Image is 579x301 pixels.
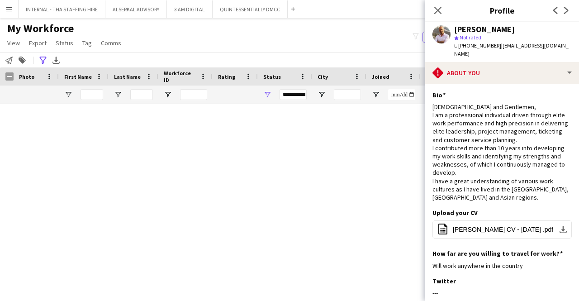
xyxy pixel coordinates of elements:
[318,73,328,80] span: City
[432,220,572,239] button: [PERSON_NAME] CV - [DATE] .pdf
[372,91,380,99] button: Open Filter Menu
[432,209,478,217] h3: Upload your CV
[218,73,235,80] span: Rating
[64,91,72,99] button: Open Filter Menu
[52,37,77,49] a: Status
[29,39,47,47] span: Export
[213,0,288,18] button: QUINTESSENTIALLY DMCC
[130,89,153,100] input: Last Name Filter Input
[263,73,281,80] span: Status
[7,22,74,35] span: My Workforce
[56,39,73,47] span: Status
[79,37,95,49] a: Tag
[4,55,14,66] app-action-btn: Notify workforce
[19,0,105,18] button: INTERNAL - THA STAFFING HIRE
[81,89,103,100] input: First Name Filter Input
[422,32,468,43] button: Everyone5,964
[101,39,121,47] span: Comms
[425,5,579,16] h3: Profile
[454,42,501,49] span: t. [PHONE_NUMBER]
[97,37,125,49] a: Comms
[114,91,122,99] button: Open Filter Menu
[25,37,50,49] a: Export
[334,89,361,100] input: City Filter Input
[453,226,553,233] span: [PERSON_NAME] CV - [DATE] .pdf
[82,39,92,47] span: Tag
[38,55,48,66] app-action-btn: Advanced filters
[105,0,167,18] button: ALSERKAL ADVISORY
[432,91,446,99] h3: Bio
[180,89,207,100] input: Workforce ID Filter Input
[432,262,572,270] div: Will work anywhere in the country
[263,91,271,99] button: Open Filter Menu
[64,73,92,80] span: First Name
[51,55,62,66] app-action-btn: Export XLSX
[318,91,326,99] button: Open Filter Menu
[4,37,24,49] a: View
[454,42,569,57] span: | [EMAIL_ADDRESS][DOMAIN_NAME]
[388,89,415,100] input: Joined Filter Input
[432,103,572,201] div: [DEMOGRAPHIC_DATA] and Gentlemen, I am a professional individual driven through elite work perfor...
[19,73,34,80] span: Photo
[164,70,196,83] span: Workforce ID
[164,91,172,99] button: Open Filter Menu
[432,289,572,297] div: ---
[7,39,20,47] span: View
[17,55,28,66] app-action-btn: Add to tag
[167,0,213,18] button: 3 AM DIGITAL
[114,73,141,80] span: Last Name
[425,62,579,84] div: About you
[432,277,456,285] h3: Twitter
[372,73,389,80] span: Joined
[454,25,515,33] div: [PERSON_NAME]
[432,249,563,258] h3: How far are you willing to travel for work?
[460,34,481,41] span: Not rated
